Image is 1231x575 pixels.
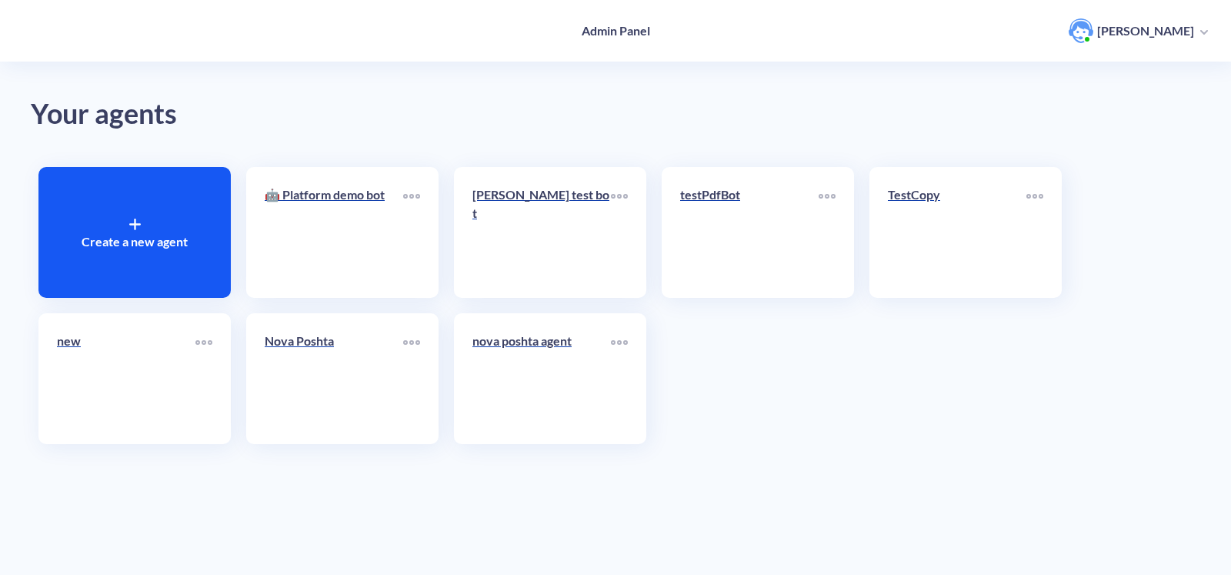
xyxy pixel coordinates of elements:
img: user photo [1069,18,1093,43]
a: testPdfBot [680,186,819,279]
a: new [57,332,195,426]
p: new [57,332,195,350]
p: TestCopy [888,186,1026,204]
p: nova poshta agent [472,332,611,350]
a: nova poshta agent [472,332,611,426]
h4: Admin Panel [582,23,650,38]
p: testPdfBot [680,186,819,204]
p: Nova Poshta [265,332,403,350]
div: Your agents [31,92,1200,136]
button: user photo[PERSON_NAME] [1061,17,1216,45]
p: Create a new agent [82,232,188,251]
p: [PERSON_NAME] [1097,22,1194,39]
a: TestCopy [888,186,1026,279]
p: [PERSON_NAME] test bot [472,186,611,222]
a: Nova Poshta [265,332,403,426]
p: 🤖 Platform demo bot [265,186,403,204]
a: 🤖 Platform demo bot [265,186,403,279]
a: [PERSON_NAME] test bot [472,186,611,279]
